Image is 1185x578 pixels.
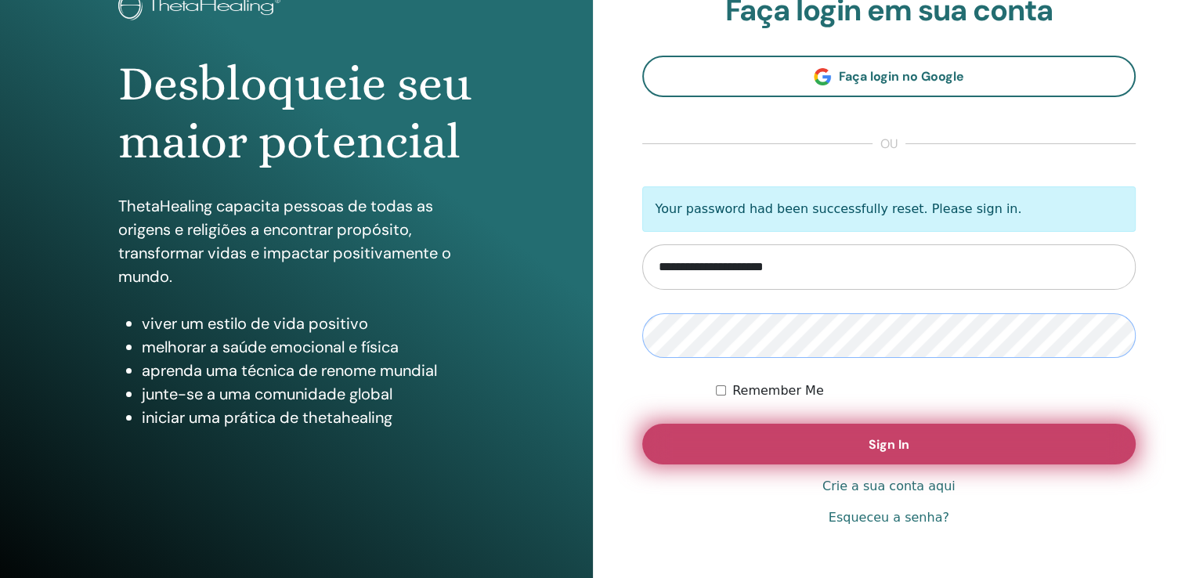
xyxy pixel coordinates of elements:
[872,135,905,154] span: ou
[142,359,474,382] li: aprenda uma técnica de renome mundial
[142,312,474,335] li: viver um estilo de vida positivo
[839,68,964,85] span: Faça login no Google
[829,508,949,527] a: Esqueceu a senha?
[142,406,474,429] li: iniciar uma prática de thetahealing
[716,381,1136,400] div: Keep me authenticated indefinitely or until I manually logout
[869,436,909,453] span: Sign In
[732,381,824,400] label: Remember Me
[642,424,1136,464] button: Sign In
[642,56,1136,97] a: Faça login no Google
[822,477,956,496] a: Crie a sua conta aqui
[642,186,1136,232] p: Your password had been successfully reset. Please sign in.
[118,55,474,172] h1: Desbloqueie seu maior potencial
[118,194,474,288] p: ThetaHealing capacita pessoas de todas as origens e religiões a encontrar propósito, transformar ...
[142,382,474,406] li: junte-se a uma comunidade global
[142,335,474,359] li: melhorar a saúde emocional e física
